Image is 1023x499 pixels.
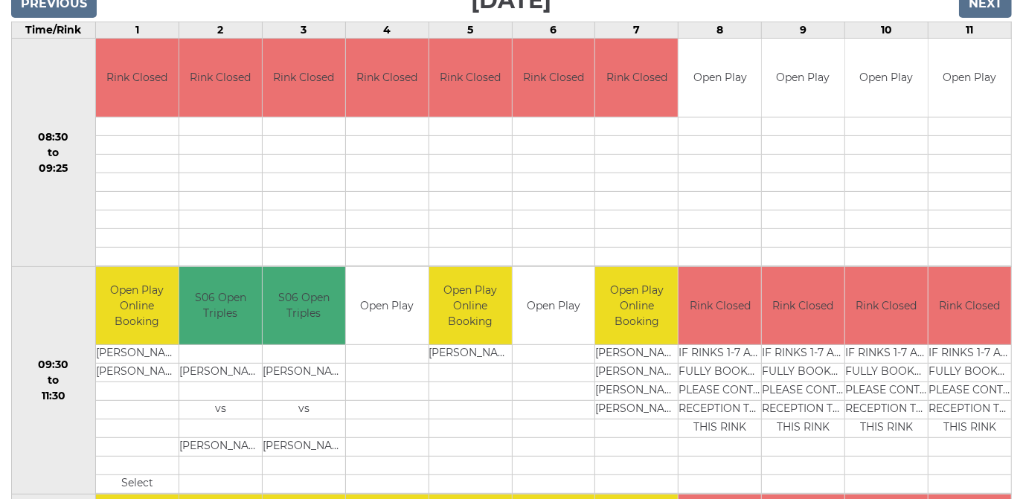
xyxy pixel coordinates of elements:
[263,267,345,345] td: S06 Open Triples
[679,364,761,382] td: FULLY BOOKED
[95,22,179,39] td: 1
[845,267,928,345] td: Rink Closed
[263,39,345,117] td: Rink Closed
[96,364,179,382] td: [PERSON_NAME]
[929,22,1012,39] td: 11
[345,22,429,39] td: 4
[96,39,179,117] td: Rink Closed
[679,267,761,345] td: Rink Closed
[929,419,1011,438] td: THIS RINK
[762,22,845,39] td: 9
[595,401,678,419] td: [PERSON_NAME]
[595,382,678,401] td: [PERSON_NAME]
[179,39,262,117] td: Rink Closed
[679,419,761,438] td: THIS RINK
[679,382,761,401] td: PLEASE CONTACT
[429,22,512,39] td: 5
[679,345,761,364] td: IF RINKS 1-7 ARE
[679,39,761,117] td: Open Play
[429,39,512,117] td: Rink Closed
[179,267,262,345] td: S06 Open Triples
[845,419,928,438] td: THIS RINK
[12,39,96,267] td: 08:30 to 09:25
[179,22,262,39] td: 2
[346,39,429,117] td: Rink Closed
[96,475,179,494] td: Select
[929,401,1011,419] td: RECEPTION TO BOOK
[679,401,761,419] td: RECEPTION TO BOOK
[845,345,928,364] td: IF RINKS 1-7 ARE
[679,22,762,39] td: 8
[12,22,96,39] td: Time/Rink
[179,401,262,419] td: vs
[263,438,345,457] td: [PERSON_NAME]
[595,345,678,364] td: [PERSON_NAME]
[262,22,345,39] td: 3
[513,39,595,117] td: Rink Closed
[429,267,512,345] td: Open Play Online Booking
[346,267,429,345] td: Open Play
[179,438,262,457] td: [PERSON_NAME]
[845,39,928,117] td: Open Play
[929,345,1011,364] td: IF RINKS 1-7 ARE
[845,364,928,382] td: FULLY BOOKED
[263,401,345,419] td: vs
[595,267,678,345] td: Open Play Online Booking
[595,22,679,39] td: 7
[595,364,678,382] td: [PERSON_NAME]
[12,266,96,495] td: 09:30 to 11:30
[263,364,345,382] td: [PERSON_NAME]
[929,39,1011,117] td: Open Play
[929,267,1011,345] td: Rink Closed
[96,267,179,345] td: Open Play Online Booking
[513,267,595,345] td: Open Play
[762,382,844,401] td: PLEASE CONTACT
[96,345,179,364] td: [PERSON_NAME]
[762,345,844,364] td: IF RINKS 1-7 ARE
[179,364,262,382] td: [PERSON_NAME]
[762,267,844,345] td: Rink Closed
[762,364,844,382] td: FULLY BOOKED
[762,419,844,438] td: THIS RINK
[762,401,844,419] td: RECEPTION TO BOOK
[929,382,1011,401] td: PLEASE CONTACT
[512,22,595,39] td: 6
[845,382,928,401] td: PLEASE CONTACT
[845,22,929,39] td: 10
[845,401,928,419] td: RECEPTION TO BOOK
[595,39,678,117] td: Rink Closed
[929,364,1011,382] td: FULLY BOOKED
[429,345,512,364] td: [PERSON_NAME]
[762,39,844,117] td: Open Play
